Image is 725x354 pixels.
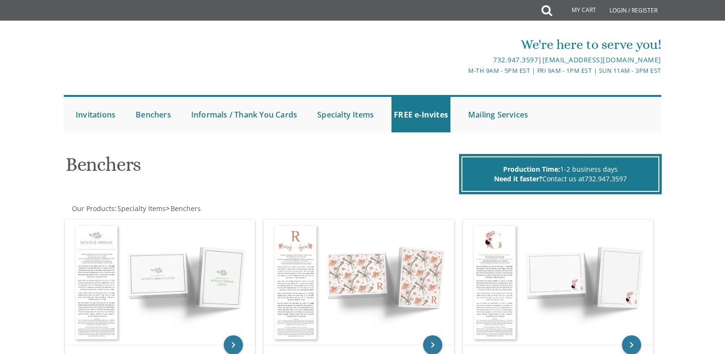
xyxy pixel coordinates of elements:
[189,97,299,132] a: Informals / Thank You Cards
[551,1,603,20] a: My Cart
[117,204,166,213] span: Specialty Items
[493,55,538,64] a: 732.947.3597
[391,97,450,132] a: FREE e-Invites
[264,66,661,76] div: M-Th 9am - 5pm EST | Fri 9am - 1pm EST | Sun 11am - 3pm EST
[166,204,201,213] span: >
[503,165,560,174] span: Production Time:
[463,220,653,345] img: Design Bencher Style 3
[585,174,627,183] a: 732.947.3597
[264,35,661,54] div: We're here to serve you!
[65,220,255,345] img: Design Bencher Style 1
[73,97,118,132] a: Invitations
[64,204,363,213] div: :
[466,97,530,132] a: Mailing Services
[171,204,201,213] span: Benchers
[66,154,457,182] h1: Benchers
[133,97,173,132] a: Benchers
[315,97,376,132] a: Specialty Items
[116,204,166,213] a: Specialty Items
[264,220,454,345] img: Design Bencher Style 2
[461,156,659,192] div: 1-2 business days Contact us at
[542,55,661,64] a: [EMAIL_ADDRESS][DOMAIN_NAME]
[264,54,661,66] div: |
[71,204,115,213] a: Our Products
[494,174,542,183] span: Need it faster?
[170,204,201,213] a: Benchers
